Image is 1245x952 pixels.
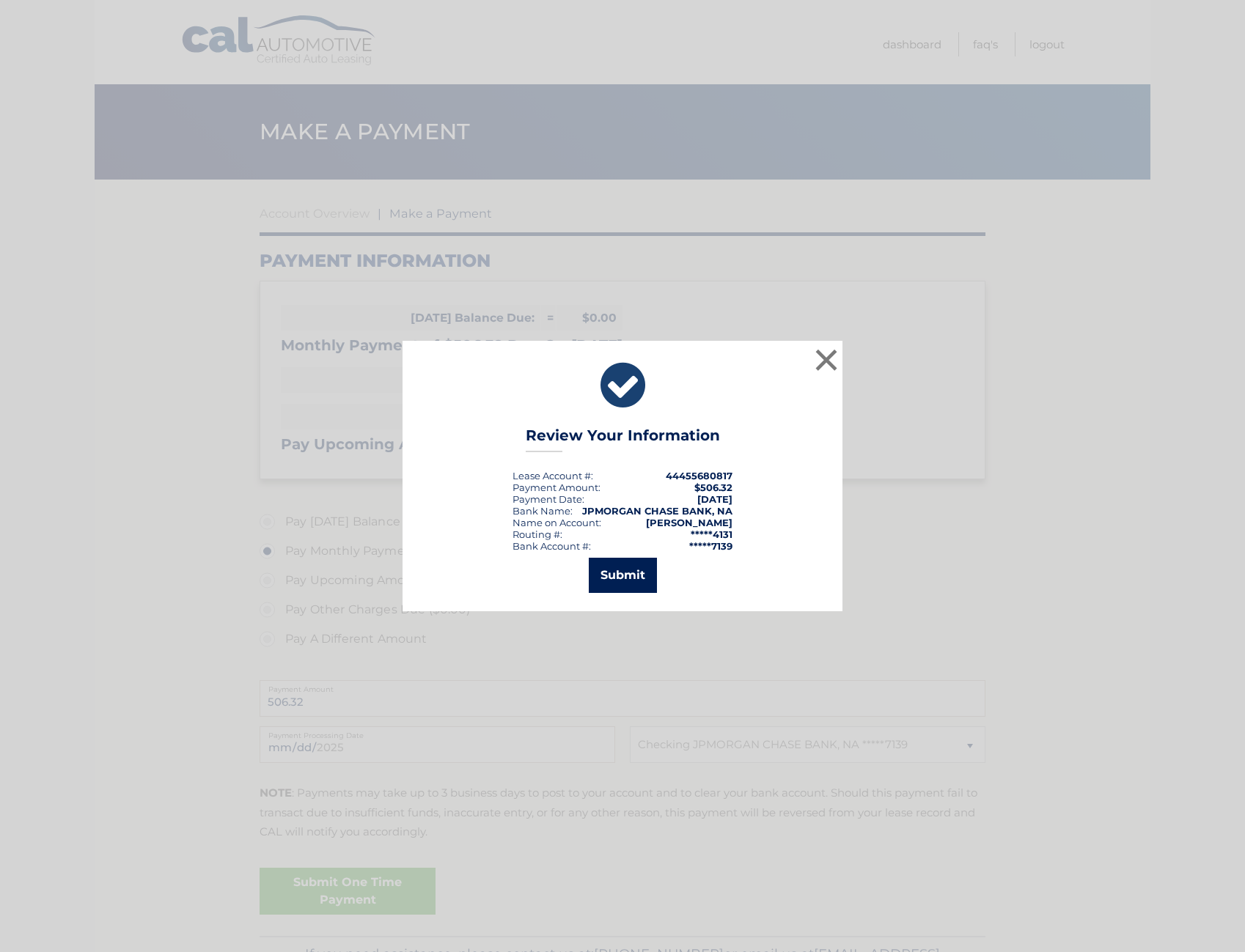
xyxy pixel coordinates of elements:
div: Bank Account #: [513,540,591,552]
div: : [513,493,584,505]
div: Payment Amount: [513,481,601,493]
button: Submit [589,558,657,593]
span: Payment Date [513,493,582,505]
strong: JPMORGAN CHASE BANK, NA [582,505,732,517]
h3: Review Your Information [526,427,720,452]
div: Bank Name: [513,505,573,517]
div: Routing #: [513,528,562,540]
div: Name on Account: [513,517,601,528]
strong: 44455680817 [666,470,732,481]
span: $506.32 [694,481,732,493]
div: Lease Account #: [513,470,593,481]
button: × [812,345,841,374]
strong: [PERSON_NAME] [646,517,732,528]
span: [DATE] [697,493,732,505]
